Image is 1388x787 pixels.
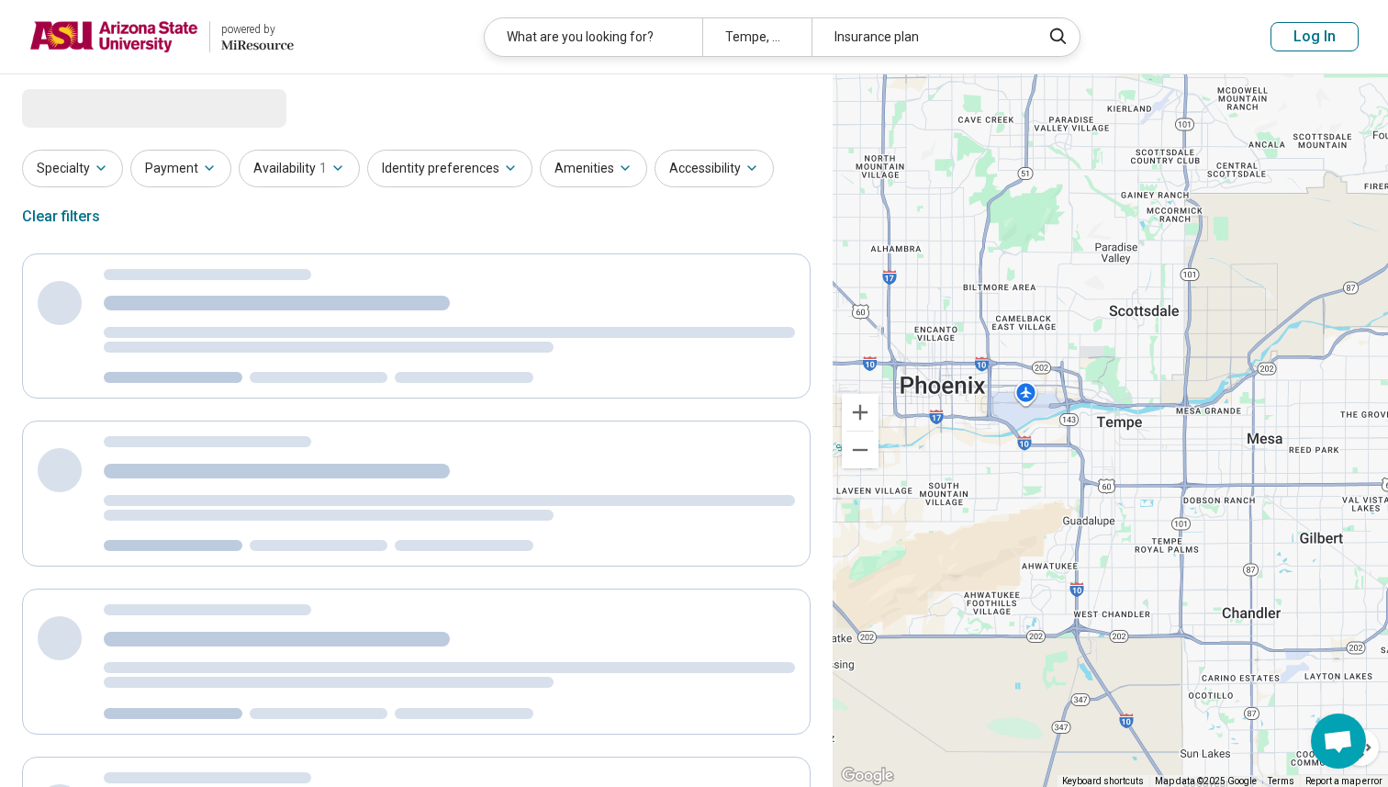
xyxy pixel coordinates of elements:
img: Arizona State University [29,15,198,59]
span: 1 [319,159,327,178]
a: Arizona State Universitypowered by [29,15,294,59]
button: Accessibility [655,150,774,187]
div: Open chat [1311,714,1366,769]
a: Report a map error [1305,776,1382,786]
a: Terms (opens in new tab) [1268,776,1294,786]
div: Clear filters [22,195,100,239]
span: Loading... [22,89,176,126]
button: Specialty [22,150,123,187]
div: Tempe, AZ 85281 [702,18,812,56]
span: Map data ©2025 Google [1155,776,1257,786]
button: Payment [130,150,231,187]
button: Zoom in [842,394,879,431]
button: Amenities [540,150,647,187]
div: Insurance plan [812,18,1029,56]
button: Zoom out [842,432,879,468]
div: powered by [221,21,294,38]
button: Identity preferences [367,150,532,187]
div: What are you looking for? [485,18,702,56]
button: Log In [1270,22,1359,51]
button: Availability1 [239,150,360,187]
